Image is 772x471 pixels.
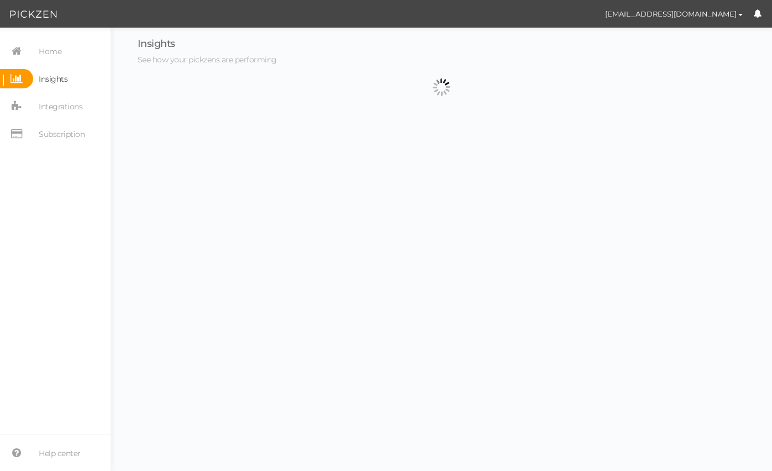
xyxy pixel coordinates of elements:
img: spinnerbig.gif [433,78,450,96]
span: Subscription [39,125,85,143]
button: [EMAIL_ADDRESS][DOMAIN_NAME] [595,4,753,23]
span: Insights [39,70,67,88]
span: [EMAIL_ADDRESS][DOMAIN_NAME] [605,9,737,18]
span: Home [39,43,61,60]
span: Help center [39,444,81,462]
span: Insights [138,38,175,50]
img: d6920b405233363a3432cc7f87f2482d [575,4,595,24]
span: See how your pickzens are performing [138,55,277,65]
span: Integrations [39,98,82,115]
img: Pickzen logo [10,8,57,21]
